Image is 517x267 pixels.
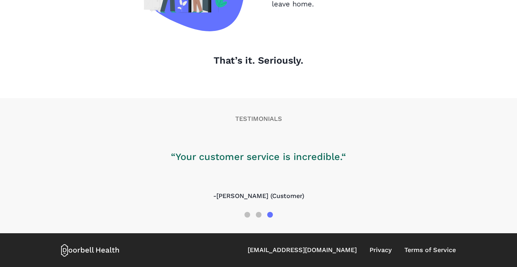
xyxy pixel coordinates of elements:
a: Terms of Service [404,245,456,255]
a: [EMAIL_ADDRESS][DOMAIN_NAME] [248,245,357,255]
p: That’s it. Seriously. [61,53,456,68]
p: TESTIMONIALS [61,114,456,124]
a: Privacy [370,245,392,255]
p: -[PERSON_NAME] (Customer) [171,191,346,201]
p: “Your customer service is incredible.“ [171,150,346,164]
